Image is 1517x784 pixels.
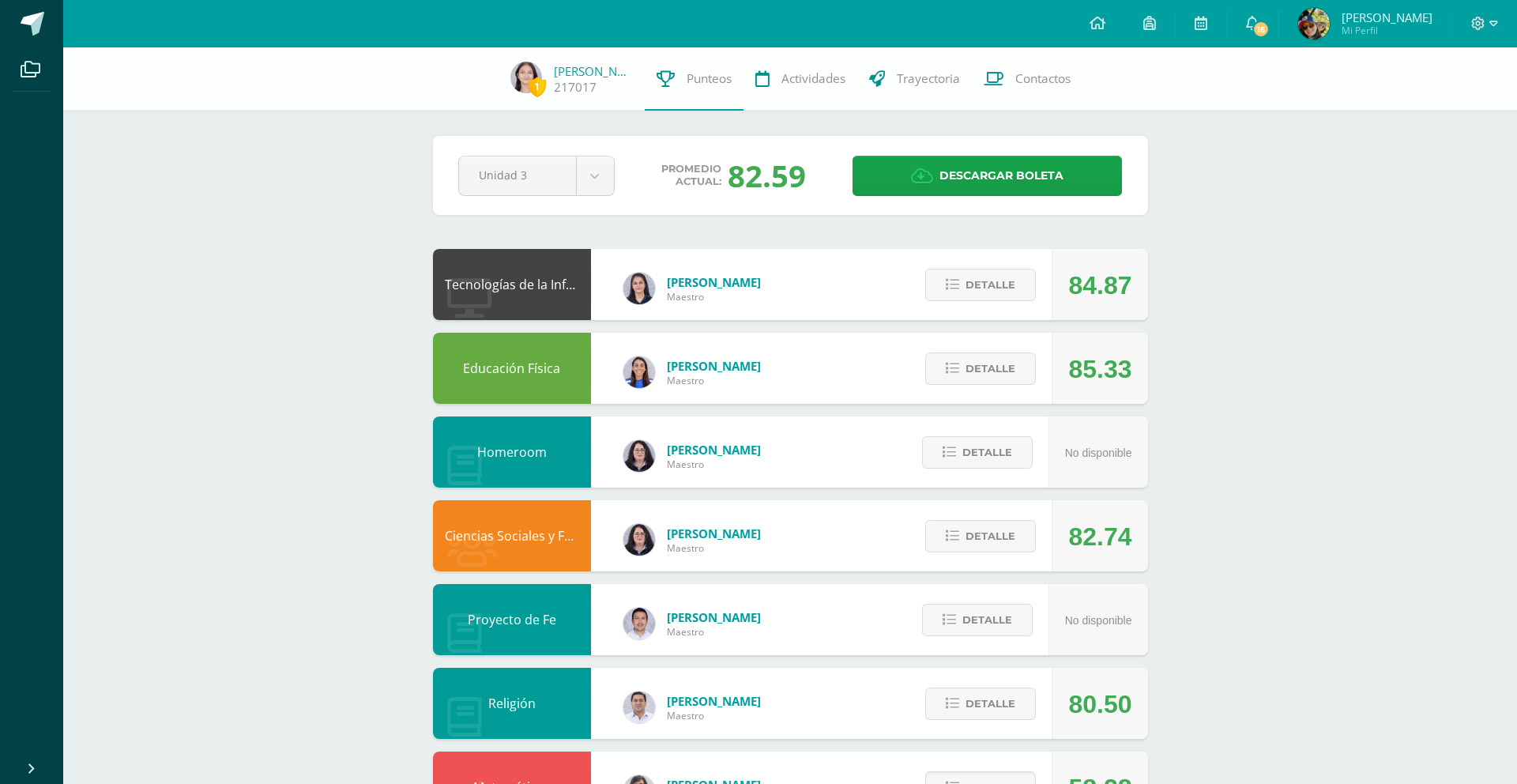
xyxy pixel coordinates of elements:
span: Detalle [966,354,1015,383]
div: Homeroom [433,416,591,488]
span: Unidad 3 [479,156,556,194]
a: Punteos [645,47,743,111]
span: [PERSON_NAME] [667,442,761,458]
div: Educación Física [433,333,591,404]
span: Detalle [962,605,1012,635]
div: Ciencias Sociales y Formación Ciudadana [433,500,591,571]
span: 1 [529,77,546,96]
img: 9d1d35e0bb0cd54e0b4afa38b8c284d9.png [510,62,542,93]
span: Maestro [667,541,761,555]
a: Unidad 3 [459,156,614,195]
div: 82.74 [1068,501,1131,572]
button: Detalle [922,436,1033,469]
button: Detalle [922,604,1033,636]
span: Promedio actual: [661,163,721,188]
span: [PERSON_NAME] [667,274,761,290]
div: 84.87 [1068,250,1131,321]
span: Contactos [1015,70,1071,87]
div: Religión [433,668,591,739]
a: [PERSON_NAME] [554,63,633,79]
img: 0eea5a6ff783132be5fd5ba128356f6f.png [623,356,655,388]
div: Tecnologías de la Información y Comunicación: Computación [433,249,591,320]
a: Actividades [743,47,857,111]
span: 16 [1252,21,1270,38]
img: dbcf09110664cdb6f63fe058abfafc14.png [623,273,655,304]
img: 15aaa72b904403ebb7ec886ca542c491.png [623,692,655,723]
span: Actividades [781,70,845,87]
img: f270ddb0ea09d79bf84e45c6680ec463.png [623,524,655,556]
div: Proyecto de Fe [433,584,591,655]
span: [PERSON_NAME] [667,358,761,374]
span: No disponible [1065,614,1132,627]
span: Maestro [667,709,761,722]
button: Detalle [925,269,1036,301]
span: Detalle [966,522,1015,551]
span: Trayectoria [897,70,960,87]
span: [PERSON_NAME] [667,693,761,709]
span: Detalle [966,270,1015,300]
img: 9328d5e98ceeb7b6b4c8a00374d795d3.png [1298,8,1330,40]
span: Maestro [667,374,761,387]
div: 82.59 [728,155,806,196]
span: [PERSON_NAME] [1342,9,1432,25]
span: Mi Perfil [1342,24,1432,37]
a: Trayectoria [857,47,972,111]
div: 85.33 [1068,334,1131,405]
span: Descargar boleta [939,156,1063,195]
button: Detalle [925,520,1036,552]
span: Maestro [667,458,761,471]
span: Detalle [966,689,1015,718]
span: Maestro [667,290,761,303]
span: [PERSON_NAME] [667,526,761,541]
div: 80.50 [1068,669,1131,740]
img: 4582bc727a9698f22778fe954f29208c.png [623,608,655,639]
span: No disponible [1065,447,1132,459]
button: Detalle [925,352,1036,385]
a: Descargar boleta [853,156,1122,196]
a: Contactos [972,47,1082,111]
span: Detalle [962,438,1012,467]
a: 217017 [554,79,597,96]
img: f270ddb0ea09d79bf84e45c6680ec463.png [623,440,655,472]
span: [PERSON_NAME] [667,609,761,625]
button: Detalle [925,688,1036,720]
span: Maestro [667,625,761,639]
span: Punteos [687,70,732,87]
